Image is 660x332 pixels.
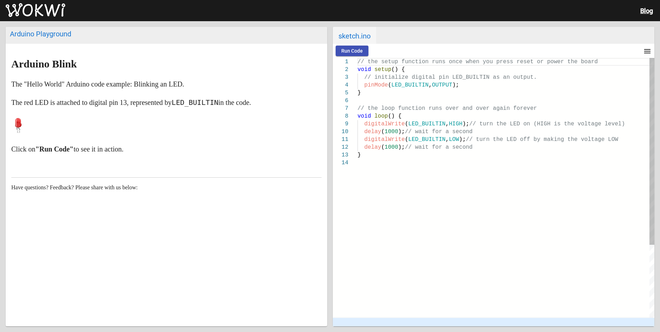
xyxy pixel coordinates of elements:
img: Wokwi [6,3,65,17]
span: HIGH [449,121,462,127]
div: Arduino Playground [10,30,323,38]
span: void [357,113,371,119]
div: 3 [333,73,348,81]
span: ); [398,129,405,135]
span: } [357,90,361,96]
span: pinMode [364,82,388,88]
span: et or power the board [527,59,598,65]
div: 7 [333,105,348,112]
span: ( [405,136,408,143]
div: 1 [333,58,348,66]
span: sketch.ino [333,27,376,44]
div: 2 [333,66,348,73]
div: 14 [333,159,348,167]
span: () { [388,113,401,119]
span: digitalWrite [364,136,405,143]
span: 1000 [385,144,398,150]
span: digitalWrite [364,121,405,127]
span: // turn the LED on (HIGH is the voltage level) [469,121,625,127]
code: LED_BUILTIN [172,98,218,107]
span: LED_BUILTIN [408,136,446,143]
span: . [533,74,537,81]
button: Run Code [336,46,368,56]
span: ); [459,136,466,143]
span: () { [391,66,405,73]
span: LED_BUILTIN [408,121,446,127]
span: ); [463,121,469,127]
mat-icon: menu [643,47,652,55]
div: 11 [333,136,348,143]
span: LED_BUILTIN [391,82,429,88]
span: OUTPUT [432,82,452,88]
div: 8 [333,112,348,120]
span: setup [374,66,391,73]
span: } [357,152,361,158]
span: Run Code [341,48,363,54]
span: delay [364,129,381,135]
div: 9 [333,120,348,128]
span: LOW [449,136,459,143]
p: The red LED is attached to digital pin 13, represented by in the code. [11,97,322,108]
span: // the setup function runs once when you press res [357,59,527,65]
span: // initialize digital pin LED_BUILTIN as an output [364,74,533,81]
span: void [357,66,371,73]
span: ( [381,144,385,150]
span: // the loop function runs over and over again fore [357,105,527,112]
span: , [446,136,449,143]
span: ( [388,82,391,88]
span: loop [374,113,388,119]
span: ); [452,82,459,88]
div: 4 [333,81,348,89]
span: // wait for a second [405,129,472,135]
span: // turn the LED off by making the voltage LOW [466,136,618,143]
span: 1000 [385,129,398,135]
strong: "Run Code" [35,145,73,153]
span: ( [381,129,385,135]
div: 12 [333,143,348,151]
span: ver [527,105,537,112]
p: The "Hello World" Arduino code example: Blinking an LED. [11,78,322,90]
span: delay [364,144,381,150]
a: Blog [640,7,653,14]
div: 6 [333,97,348,105]
div: 13 [333,151,348,159]
h1: Arduino Blink [11,58,322,70]
span: ); [398,144,405,150]
span: ( [405,121,408,127]
span: // wait for a second [405,144,472,150]
p: Click on to see it in action. [11,143,322,155]
span: Have questions? Feedback? Please share with us below: [11,184,138,190]
span: , [446,121,449,127]
span: , [429,82,432,88]
div: 5 [333,89,348,97]
div: 10 [333,128,348,136]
